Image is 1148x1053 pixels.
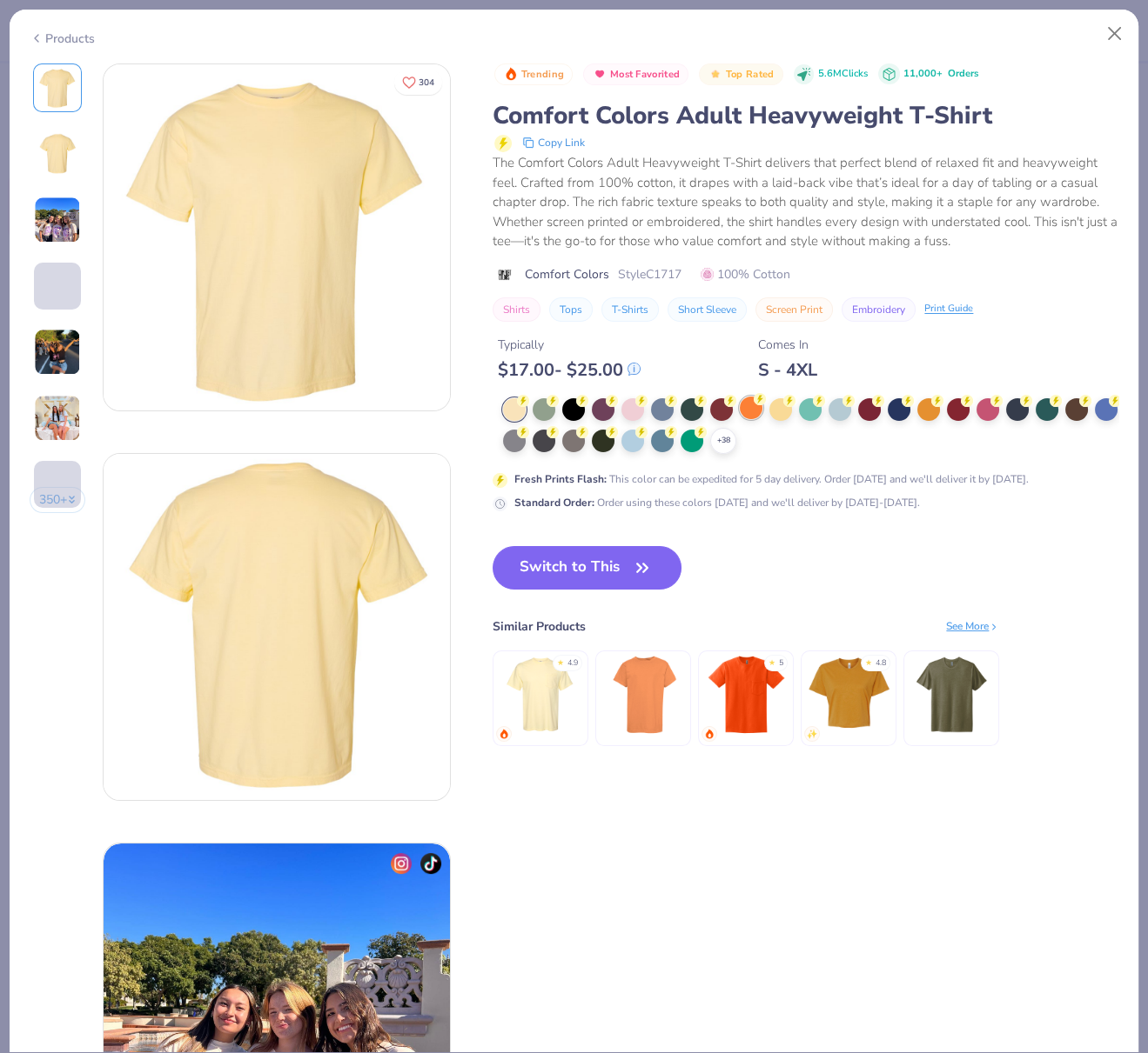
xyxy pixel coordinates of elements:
div: See More [946,618,999,634]
div: This color can be expedited for 5 day delivery. Order [DATE] and we'll deliver it by [DATE]. [514,471,1029,487]
img: Gildan Adult Ultra Cotton 6 Oz. Pocket T-Shirt [705,653,788,736]
img: Next Level Apparel Ladies' Ideal Crop T-Shirt [808,653,890,736]
div: Products [30,30,95,48]
button: Like [394,70,442,95]
div: Similar Products [493,617,586,636]
div: S - 4XL [758,359,817,381]
img: User generated content [34,310,37,357]
button: Switch to This [493,546,681,590]
span: Top Rated [726,70,775,79]
div: Comfort Colors Adult Heavyweight T-Shirt [493,99,1118,132]
button: 350+ [30,487,86,513]
img: insta-icon.png [391,853,412,874]
img: trending.gif [704,729,715,739]
button: copy to clipboard [517,132,590,153]
button: T-Shirts [601,297,659,322]
img: User generated content [34,395,81,442]
button: Short Sleeve [668,297,747,322]
img: Top Rated sort [708,67,722,81]
div: The Comfort Colors Adult Heavyweight T-Shirt delivers that perfect blend of relaxed fit and heavy... [493,153,1118,251]
div: 4.8 [876,657,886,670]
div: Order using these colors [DATE] and we'll deliver by [DATE]-[DATE]. [514,495,920,510]
div: Comes In [758,336,817,354]
button: Embroidery [842,297,916,322]
img: trending.gif [499,729,509,739]
span: Trending [521,70,564,79]
button: Badge Button [494,63,573,86]
span: 100% Cotton [701,265,790,283]
img: Back [104,454,450,800]
strong: Fresh Prints Flash : [514,472,607,486]
span: Comfort Colors [525,265,609,283]
span: Style C1717 [618,265,681,283]
img: Most Favorited sort [593,67,607,81]
div: 11,000+ [903,67,978,82]
button: Shirts [493,297,540,322]
img: Next Level Men's Triblend Crew [910,653,993,736]
strong: Standard Order : [514,496,594,510]
img: User generated content [34,508,37,555]
img: Comfort Colors Adult Heavyweight RS Pocket T-Shirt [500,653,582,736]
img: Back [37,133,78,175]
div: 4.9 [567,657,578,670]
div: Typically [498,336,641,354]
button: Badge Button [583,63,688,86]
img: tiktok-icon.png [420,853,441,874]
img: Front [37,67,78,109]
img: Trending sort [504,67,518,81]
img: User generated content [34,197,81,243]
span: + 38 [717,435,730,447]
button: Tops [549,297,593,322]
span: 304 [419,78,434,87]
div: ★ [557,657,564,664]
img: Comfort Colors Youth Midweight T-Shirt [602,653,685,736]
span: Most Favorited [610,70,680,79]
button: Close [1098,17,1131,50]
span: 5.6M Clicks [818,67,868,82]
div: ★ [865,657,872,664]
span: Orders [948,67,978,80]
img: brand logo [493,268,516,282]
button: Screen Print [755,297,833,322]
img: newest.gif [807,729,817,739]
div: $ 17.00 - $ 25.00 [498,359,641,381]
div: ★ [769,657,775,664]
button: Badge Button [699,63,782,86]
img: Front [104,64,450,410]
img: User generated content [34,329,81,376]
div: 5 [779,657,783,670]
div: Print Guide [924,302,973,317]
